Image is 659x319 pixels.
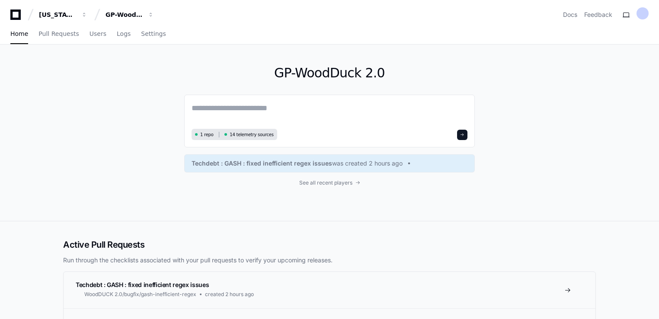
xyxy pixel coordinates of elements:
[332,159,403,168] span: was created 2 hours ago
[84,291,196,298] span: WoodDUCK 2.0/bugfix/gash-inefficient-regex
[584,10,612,19] button: Feedback
[117,24,131,44] a: Logs
[38,24,79,44] a: Pull Requests
[63,239,596,251] h2: Active Pull Requests
[141,31,166,36] span: Settings
[192,159,467,168] a: Techdebt : GASH : fixed inefficient regex issueswas created 2 hours ago
[299,179,352,186] span: See all recent players
[39,10,76,19] div: [US_STATE] Pacific
[64,272,595,308] a: Techdebt : GASH : fixed inefficient regex issuesWoodDUCK 2.0/bugfix/gash-inefficient-regexcreated...
[35,7,91,22] button: [US_STATE] Pacific
[184,179,475,186] a: See all recent players
[10,31,28,36] span: Home
[141,24,166,44] a: Settings
[200,131,214,138] span: 1 repo
[563,10,577,19] a: Docs
[102,7,157,22] button: GP-WoodDuck 2.0
[192,159,332,168] span: Techdebt : GASH : fixed inefficient regex issues
[63,256,596,265] p: Run through the checklists associated with your pull requests to verify your upcoming releases.
[117,31,131,36] span: Logs
[106,10,143,19] div: GP-WoodDuck 2.0
[90,31,106,36] span: Users
[205,291,254,298] span: created 2 hours ago
[76,281,209,288] span: Techdebt : GASH : fixed inefficient regex issues
[230,131,273,138] span: 14 telemetry sources
[10,24,28,44] a: Home
[184,65,475,81] h1: GP-WoodDuck 2.0
[38,31,79,36] span: Pull Requests
[90,24,106,44] a: Users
